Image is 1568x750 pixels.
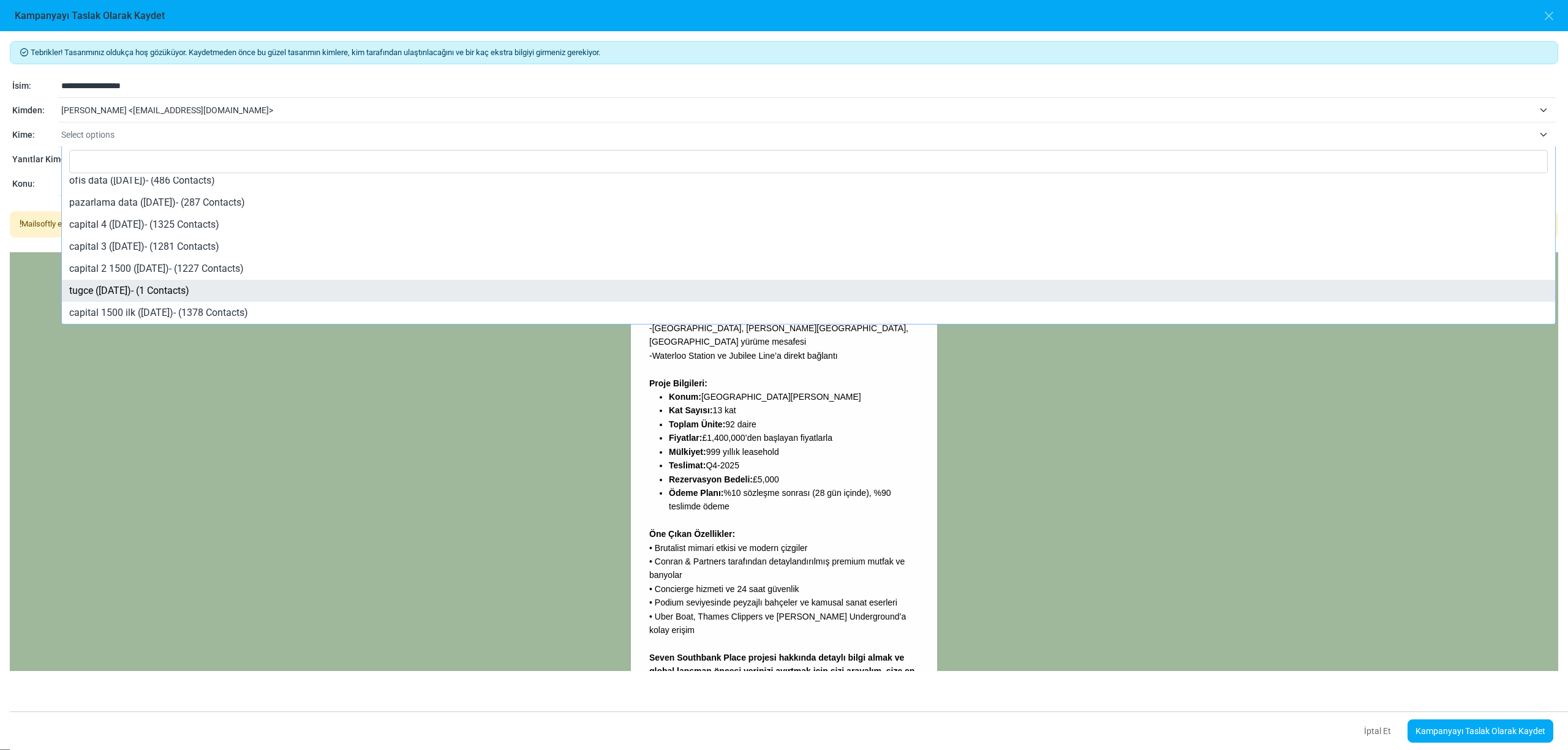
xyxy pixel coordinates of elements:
[62,192,1555,214] li: pazarlama data ([DATE])- (287 Contacts)
[12,80,58,92] div: İsim:
[61,130,115,140] span: Select options
[669,418,919,431] li: 92 daire
[649,351,652,361] span: -
[62,214,1555,236] li: capital 4 ([DATE])- (1325 Contacts)
[61,127,1534,142] span: Select options
[669,474,753,484] strong: Rezervasyon Bedeli:
[649,653,914,690] strong: Seven Southbank Place projesi hakkında detaylı bilgi almak ve global lansman öncesi yerinizi ayır...
[61,99,1556,121] span: tuğçe özdoğan <tugce.ozdogan@vspartners.com.tr>
[61,124,1556,146] span: Select options
[669,405,713,415] strong: Kat Sayısı:
[669,447,706,457] strong: Mülkiyet:
[649,529,735,539] strong: Öne Çıkan Özellikler:
[669,486,919,514] li: %10 sözleşme sonrası (28 gün içinde), %90 teslimde ödeme
[62,280,1555,302] li: tugce ([DATE])- (1 Contacts)
[669,419,725,429] strong: Toplam Ünite:
[649,541,919,637] p: • Brutalist mimari etkisi ve modern çizgiler • Conran & Partners tarafından detaylandırılmış prem...
[669,445,919,459] li: 999 yıllık leasehold
[20,218,228,230] div: Mailsoftly e-postanızı aşağıda göründüğü gibi gönderecektir.
[62,302,1555,324] li: capital 1500 ilk ([DATE])- (1378 Contacts)
[669,473,919,486] li: £5,000
[669,403,919,417] li: 13 kat
[669,460,706,470] strong: Teslimat:
[12,153,66,166] div: Yanıtlar Kime:
[649,378,707,388] strong: Proje Bilgileri:
[69,150,1548,173] input: Search
[669,392,701,402] strong: Konum:
[62,258,1555,280] li: capital 2 1500 ([DATE])- (1227 Contacts)
[62,170,1555,192] li: ofis data ([DATE])- (486 Contacts)
[669,433,702,443] strong: Fiyatlar:
[649,323,652,333] span: -
[1354,718,1401,744] button: İptal Et
[1408,719,1553,743] a: Kampanyayı Taslak Olarak Kaydet
[12,129,58,141] div: Kime:
[669,431,919,444] li: £1,400,000’den başlayan fiyatlarla
[669,459,919,472] li: Q4-2025
[12,178,58,190] div: Konu:
[669,488,723,498] strong: Ödeme Planı:
[62,236,1555,258] li: capital 3 ([DATE])- (1281 Contacts)
[10,41,1558,64] div: Tebrikler! Tasarımınız oldukça hoş gözüküyor. Kaydetmeden önce bu güzel tasarımın kimlere, kim ta...
[61,103,1534,118] span: tuğçe özdoğan <tugce.ozdogan@vspartners.com.tr>
[15,10,165,21] h6: Kampanyayı Taslak Olarak Kaydet
[669,390,919,403] li: [GEOGRAPHIC_DATA][PERSON_NAME]
[12,104,58,117] div: Kimden:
